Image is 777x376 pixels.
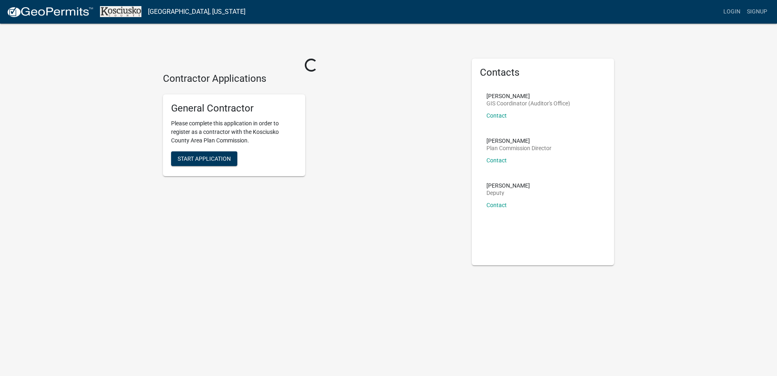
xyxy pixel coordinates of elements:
[100,6,141,17] img: Kosciusko County, Indiana
[744,4,770,20] a: Signup
[486,190,530,196] p: Deputy
[486,145,551,151] p: Plan Commission Director
[171,151,237,166] button: Start Application
[486,101,570,106] p: GIS Coordinator (Auditor's Office)
[486,183,530,188] p: [PERSON_NAME]
[171,119,297,145] p: Please complete this application in order to register as a contractor with the Kosciusko County A...
[148,5,245,19] a: [GEOGRAPHIC_DATA], [US_STATE]
[171,103,297,114] h5: General Contractor
[486,157,507,164] a: Contact
[163,73,460,85] h4: Contractor Applications
[486,112,507,119] a: Contact
[178,155,231,162] span: Start Application
[486,93,570,99] p: [PERSON_NAME]
[720,4,744,20] a: Login
[163,73,460,183] wm-workflow-list-section: Contractor Applications
[480,67,606,79] h5: Contacts
[486,138,551,144] p: [PERSON_NAME]
[486,202,507,208] a: Contact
